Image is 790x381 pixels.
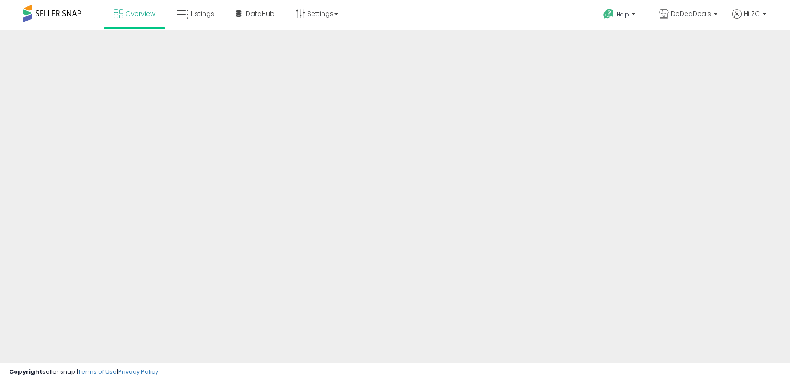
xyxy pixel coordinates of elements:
[671,9,711,18] span: DeDeaDeals
[732,9,766,30] a: Hi ZC
[9,368,158,376] div: seller snap | |
[118,367,158,376] a: Privacy Policy
[125,9,155,18] span: Overview
[246,9,275,18] span: DataHub
[603,8,614,20] i: Get Help
[78,367,117,376] a: Terms of Use
[617,10,629,18] span: Help
[596,1,644,30] a: Help
[9,367,42,376] strong: Copyright
[191,9,214,18] span: Listings
[744,9,760,18] span: Hi ZC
